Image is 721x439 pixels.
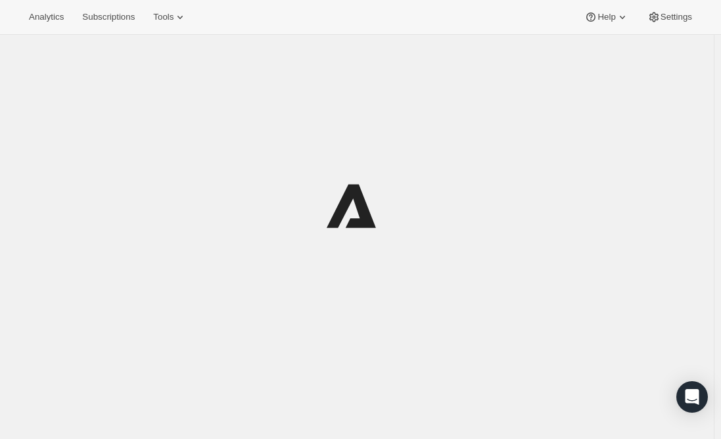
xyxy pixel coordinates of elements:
[82,12,135,22] span: Subscriptions
[576,8,636,26] button: Help
[145,8,195,26] button: Tools
[153,12,174,22] span: Tools
[661,12,692,22] span: Settings
[74,8,143,26] button: Subscriptions
[29,12,64,22] span: Analytics
[597,12,615,22] span: Help
[21,8,72,26] button: Analytics
[640,8,700,26] button: Settings
[676,381,708,413] div: Open Intercom Messenger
